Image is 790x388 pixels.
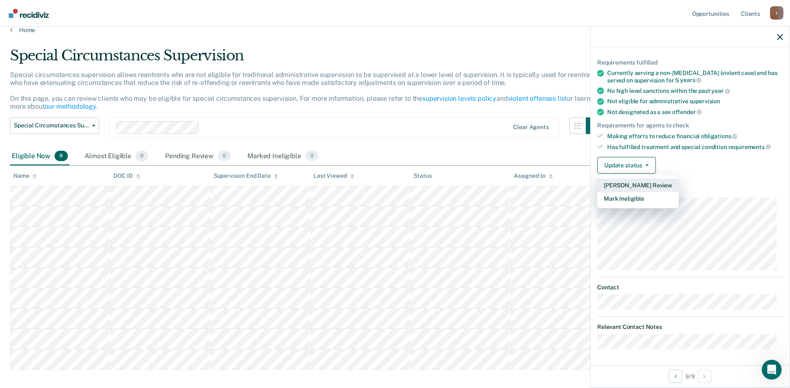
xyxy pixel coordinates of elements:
div: Assigned to [514,172,553,179]
span: requirements [728,144,771,150]
a: our methodology [45,102,96,110]
span: years [680,77,701,83]
span: supervision [690,98,720,104]
div: Marked Ineligible [246,147,320,166]
div: Name [13,172,37,179]
span: 0 [305,151,318,162]
div: Supervision End Date [214,172,278,179]
div: Currently serving a non-[MEDICAL_DATA] (violent case) and has served on supervision for 5 [607,70,783,84]
button: Previous Opportunity [669,370,682,383]
iframe: Intercom live chat [762,360,782,380]
div: Almost Eligible [83,147,150,166]
div: No high level sanctions within the past [607,87,783,95]
dt: Supervision [597,187,783,194]
div: Status [414,172,431,179]
button: Next Opportunity [698,370,711,383]
span: 9 [55,151,68,162]
span: 0 [218,151,231,162]
dt: Contact [597,284,783,291]
div: Pending Review [163,147,232,166]
div: 9 / 9 [591,365,790,387]
div: DOC ID [113,172,140,179]
div: Requirements for agents to check [597,122,783,129]
button: Update status [597,157,656,174]
dt: Relevant Contact Notes [597,323,783,331]
a: supervision levels policy [422,95,496,102]
span: offender [672,109,702,115]
div: Requirements fulfilled [597,59,783,66]
button: Profile dropdown button [770,6,783,20]
span: Special Circumstances Supervision [14,122,89,129]
div: Eligible Now [10,147,70,166]
p: Special circumstances supervision allows reentrants who are not eligible for traditional administ... [10,71,599,111]
button: [PERSON_NAME] Review [597,179,679,192]
div: Making efforts to reduce financial [607,132,783,140]
div: Not designated as a sex [607,108,783,116]
div: Last Viewed [314,172,354,179]
span: year [711,87,730,94]
div: t [770,6,783,20]
div: Special Circumstances Supervision [10,47,603,71]
div: Clear agents [513,124,548,131]
button: Mark Ineligible [597,192,679,205]
div: Has fulfilled treatment and special condition [607,143,783,151]
div: Not eligible for administrative [607,98,783,105]
span: 0 [135,151,148,162]
a: Home [10,26,780,34]
img: Recidiviz [9,9,49,18]
span: obligations [701,133,737,139]
a: violent offenses list [508,95,567,102]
